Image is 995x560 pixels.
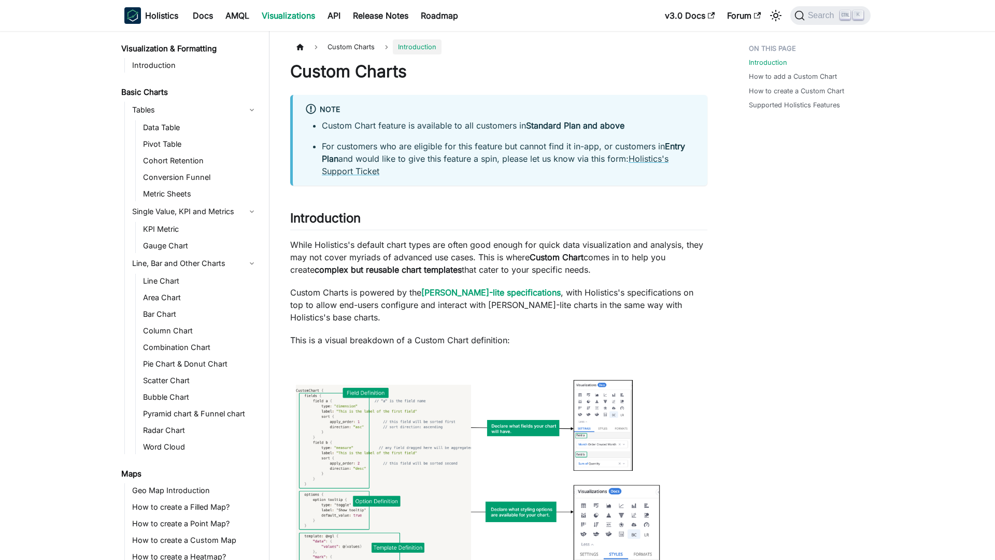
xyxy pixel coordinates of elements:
a: Combination Chart [140,340,260,355]
span: Custom Charts [322,39,380,54]
strong: Standard Plan and above [526,120,624,131]
a: Single Value, KPI and Metrics [129,203,260,220]
a: Visualizations [255,7,321,24]
a: How to create a Filled Map? [129,500,260,514]
a: Line Chart [140,274,260,288]
a: AMQL [219,7,255,24]
a: Maps [118,467,260,481]
a: Visualization & Formatting [118,41,260,56]
a: API [321,7,347,24]
a: Line, Bar and Other Charts [129,255,260,272]
b: Holistics [145,9,178,22]
a: Data Table [140,120,260,135]
a: Cohort Retention [140,153,260,168]
a: Geo Map Introduction [129,483,260,498]
a: Basic Charts [118,85,260,100]
a: Tables [129,102,260,118]
p: This is a visual breakdown of a Custom Chart definition: [290,334,707,346]
a: Forum [721,7,767,24]
span: Search [805,11,841,20]
li: For customers who are eligible for this feature but cannot find it in-app, or customers in and wo... [322,140,695,177]
button: Switch between dark and light mode (currently light mode) [767,7,784,24]
a: Gauge Chart [140,239,260,253]
a: Bubble Chart [140,390,260,404]
button: Search (Ctrl+K) [790,6,871,25]
div: Note [305,103,695,117]
a: Pivot Table [140,137,260,151]
strong: Entry Plan [322,141,685,164]
img: Holistics [124,7,141,24]
a: Roadmap [415,7,464,24]
a: Docs [187,7,219,24]
a: Introduction [129,58,260,73]
p: While Holistics's default chart types are often good enough for quick data visualization and anal... [290,239,707,276]
a: Word Cloud [140,440,260,454]
a: Pyramid chart & Funnel chart [140,407,260,421]
a: [PERSON_NAME]-lite specifications [421,287,561,298]
a: Introduction [749,58,787,67]
a: How to create a Custom Chart [749,86,844,96]
a: Column Chart [140,324,260,338]
a: How to create a Custom Map [129,533,260,548]
p: Custom Charts is powered by the , with Holistics's specifications on top to allow end-users confi... [290,286,707,324]
a: Home page [290,39,310,54]
span: Introduction [393,39,442,54]
kbd: K [853,10,863,20]
strong: complex but reusable chart templates [315,264,462,275]
h1: Custom Charts [290,61,707,82]
a: Holistics's Support Ticket [322,153,669,176]
a: Metric Sheets [140,187,260,201]
h2: Introduction [290,211,707,230]
li: Custom Chart feature is available to all customers in [322,119,695,132]
strong: Custom Chart [530,252,584,262]
a: v3.0 Docs [659,7,721,24]
a: Pie Chart & Donut Chart [140,357,260,371]
a: Area Chart [140,290,260,305]
a: Release Notes [347,7,415,24]
a: How to add a Custom Chart [749,72,837,81]
a: Radar Chart [140,423,260,438]
a: Scatter Chart [140,373,260,388]
a: Supported Holistics Features [749,100,840,110]
a: Bar Chart [140,307,260,321]
nav: Breadcrumbs [290,39,707,54]
a: KPI Metric [140,222,260,236]
a: HolisticsHolistics [124,7,178,24]
a: How to create a Point Map? [129,516,260,531]
nav: Docs sidebar [114,31,269,560]
a: Conversion Funnel [140,170,260,185]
